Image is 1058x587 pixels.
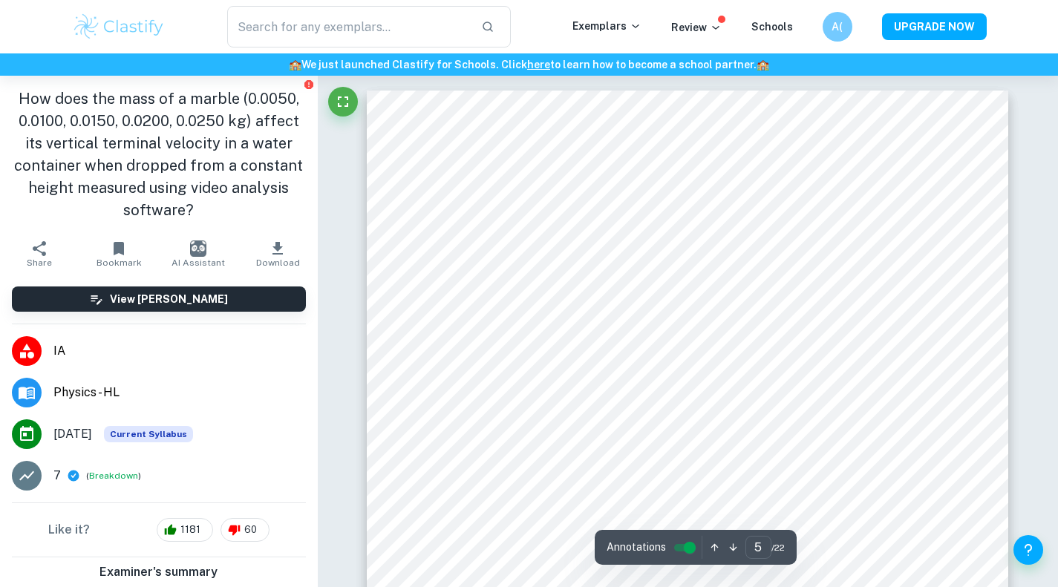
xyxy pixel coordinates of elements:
button: Fullscreen [328,87,358,117]
h6: View [PERSON_NAME] [110,291,228,307]
span: / 22 [771,541,785,554]
h6: Examiner's summary [6,563,312,581]
div: 60 [221,518,270,542]
a: here [527,59,550,70]
button: UPGRADE NOW [882,13,987,40]
div: 1181 [157,518,213,542]
div: This exemplar is based on the current syllabus. Feel free to refer to it for inspiration/ideas wh... [104,426,193,442]
span: Current Syllabus [104,426,193,442]
span: Share [27,258,52,268]
button: Breakdown [89,469,138,482]
span: 60 [236,522,265,537]
button: Report issue [304,79,315,90]
button: Help and Feedback [1013,535,1043,565]
span: 1181 [172,522,209,537]
h6: We just launched Clastify for Schools. Click to learn how to become a school partner. [3,56,1055,73]
p: Review [671,19,722,36]
span: Physics - HL [53,384,306,401]
h1: How does the mass of a marble (0.0050, 0.0100, 0.0150, 0.0200, 0.0250 kg) affect its vertical ter... [12,88,306,221]
span: 🏫 [757,59,769,70]
img: AI Assistant [190,240,206,257]
h6: Like it? [48,521,90,539]
span: Bookmark [97,258,142,268]
span: IA [53,342,306,360]
p: Exemplars [572,18,641,34]
img: Clastify logo [72,12,166,42]
span: ( ) [86,469,141,483]
button: Download [238,233,318,275]
span: 🏫 [289,59,301,70]
input: Search for any exemplars... [227,6,470,47]
h6: A( [829,19,846,35]
button: A( [823,12,852,42]
button: View [PERSON_NAME] [12,286,306,312]
span: [DATE] [53,425,92,443]
span: Download [256,258,300,268]
a: Schools [751,21,793,33]
button: Bookmark [79,233,159,275]
span: AI Assistant [172,258,225,268]
p: 7 [53,467,61,485]
button: AI Assistant [159,233,238,275]
span: Annotations [607,540,666,555]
